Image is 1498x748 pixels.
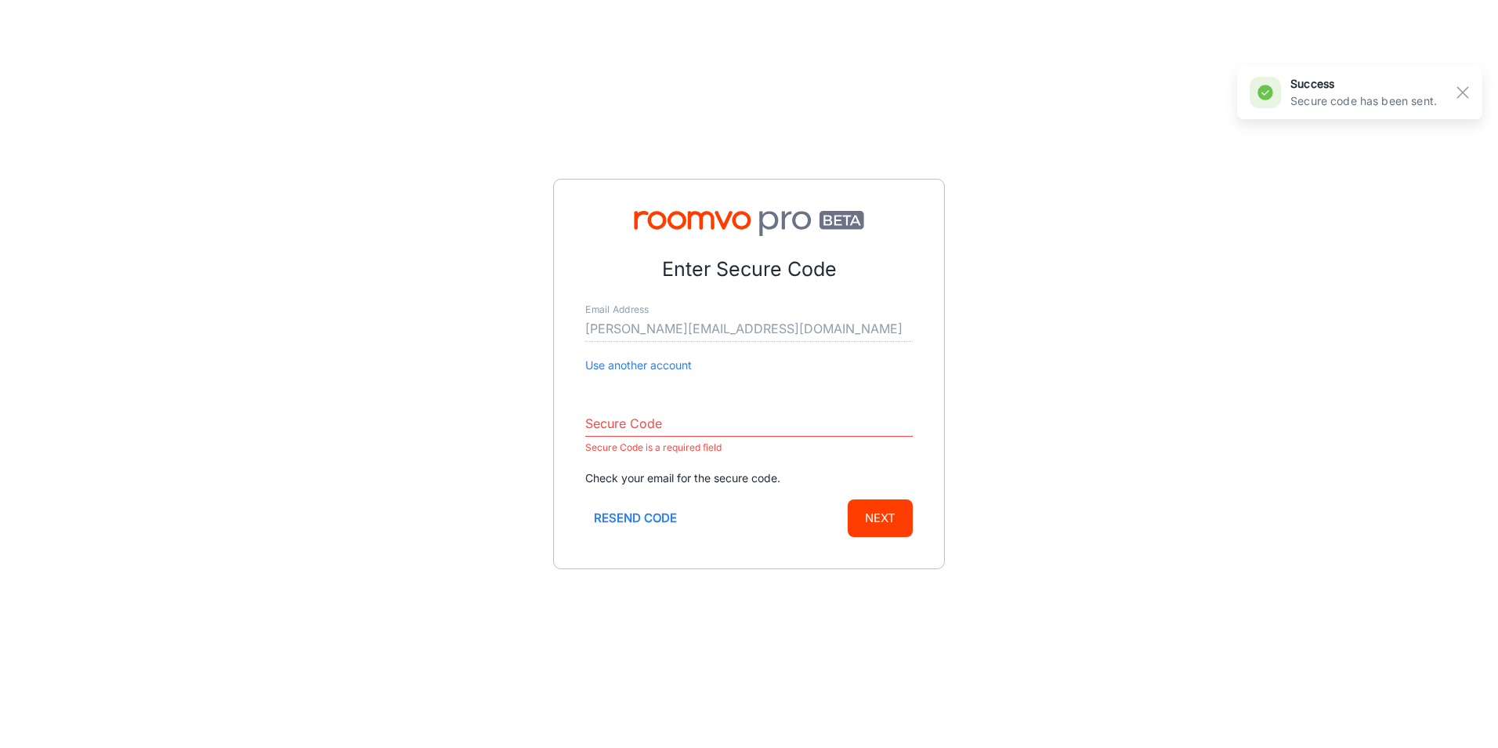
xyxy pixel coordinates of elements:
p: Check your email for the secure code. [585,470,913,487]
button: Resend code [585,499,686,537]
button: Use another account [585,357,692,374]
label: Email Address [585,303,649,316]
p: Enter Secure Code [585,255,913,285]
p: Secure Code is a required field [585,438,913,457]
input: myname@example.com [585,317,913,342]
p: Secure code has been sent. [1290,93,1437,110]
button: Next [848,499,913,537]
h6: success [1290,75,1437,93]
input: Enter secure code [585,412,913,437]
img: Roomvo PRO Beta [585,211,913,236]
